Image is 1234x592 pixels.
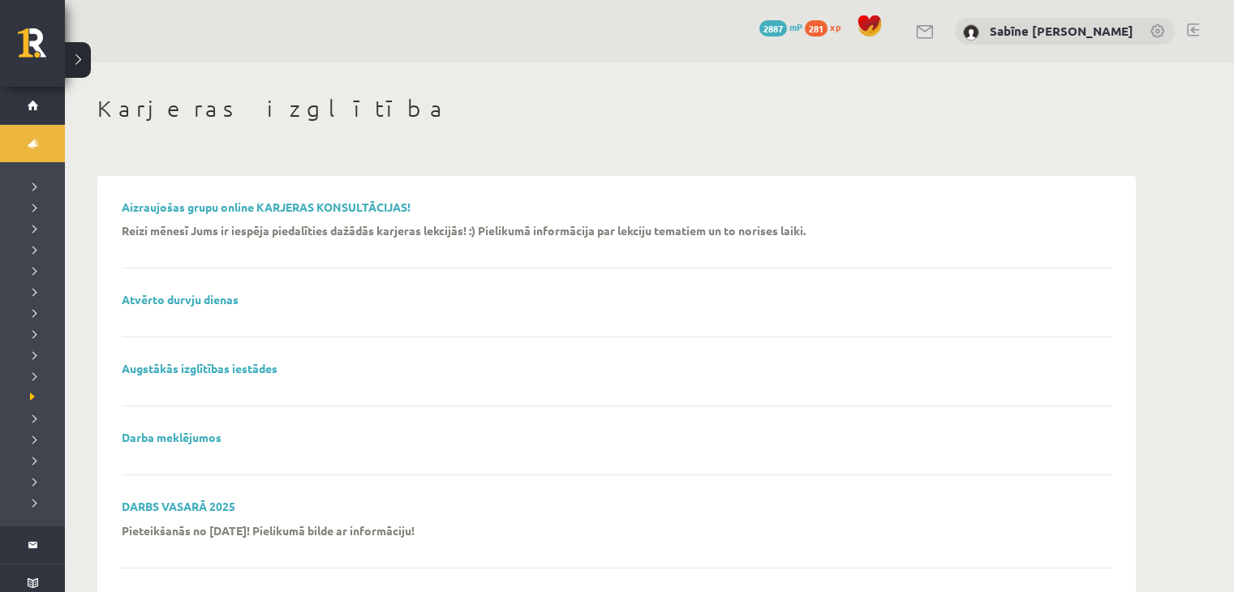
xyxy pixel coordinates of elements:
img: Sabīne Kate Bramane [963,24,979,41]
span: 2887 [759,20,787,36]
a: DARBS VASARĀ 2025 [122,499,235,513]
h1: Karjeras izglītība [97,95,1136,122]
p: Reizi mēnesī Jums ir iespēja piedalīties dažādās karjeras lekcijās! :) [122,223,475,238]
span: xp [830,20,841,33]
a: Sabīne [PERSON_NAME] [990,23,1133,39]
span: 281 [805,20,828,36]
span: mP [789,20,802,33]
a: Rīgas 1. Tālmācības vidusskola [18,28,65,69]
p: Pieteikšanās no [DATE]! Pielikumā bilde ar informāciju! [122,523,415,538]
a: Atvērto durvju dienas [122,292,239,307]
a: Augstākās izglītības iestādes [122,361,277,375]
a: 2887 mP [759,20,802,33]
a: Aizraujošas grupu online KARJERAS KONSULTĀCIJAS! [122,199,411,214]
p: Pielikumā informācija par lekciju tematiem un to norises laiki. [478,223,806,238]
a: Darba meklējumos [122,430,221,444]
a: 281 xp [805,20,849,33]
